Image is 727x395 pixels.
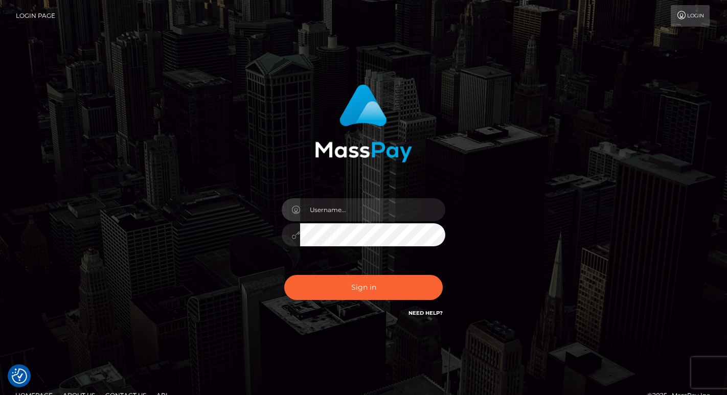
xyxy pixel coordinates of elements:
a: Need Help? [408,310,443,316]
input: Username... [300,198,445,221]
a: Login Page [16,5,55,27]
a: Login [671,5,710,27]
img: MassPay Login [315,84,412,162]
img: Revisit consent button [12,368,27,384]
button: Sign in [284,275,443,300]
button: Consent Preferences [12,368,27,384]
